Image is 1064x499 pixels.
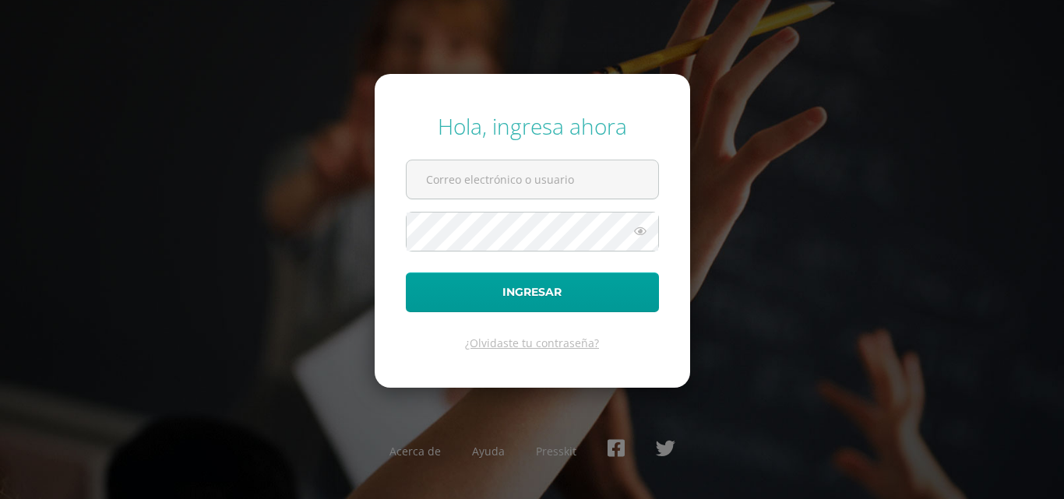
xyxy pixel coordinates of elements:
[536,444,576,459] a: Presskit
[406,111,659,141] div: Hola, ingresa ahora
[407,160,658,199] input: Correo electrónico o usuario
[465,336,599,350] a: ¿Olvidaste tu contraseña?
[406,272,659,312] button: Ingresar
[389,444,441,459] a: Acerca de
[472,444,505,459] a: Ayuda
